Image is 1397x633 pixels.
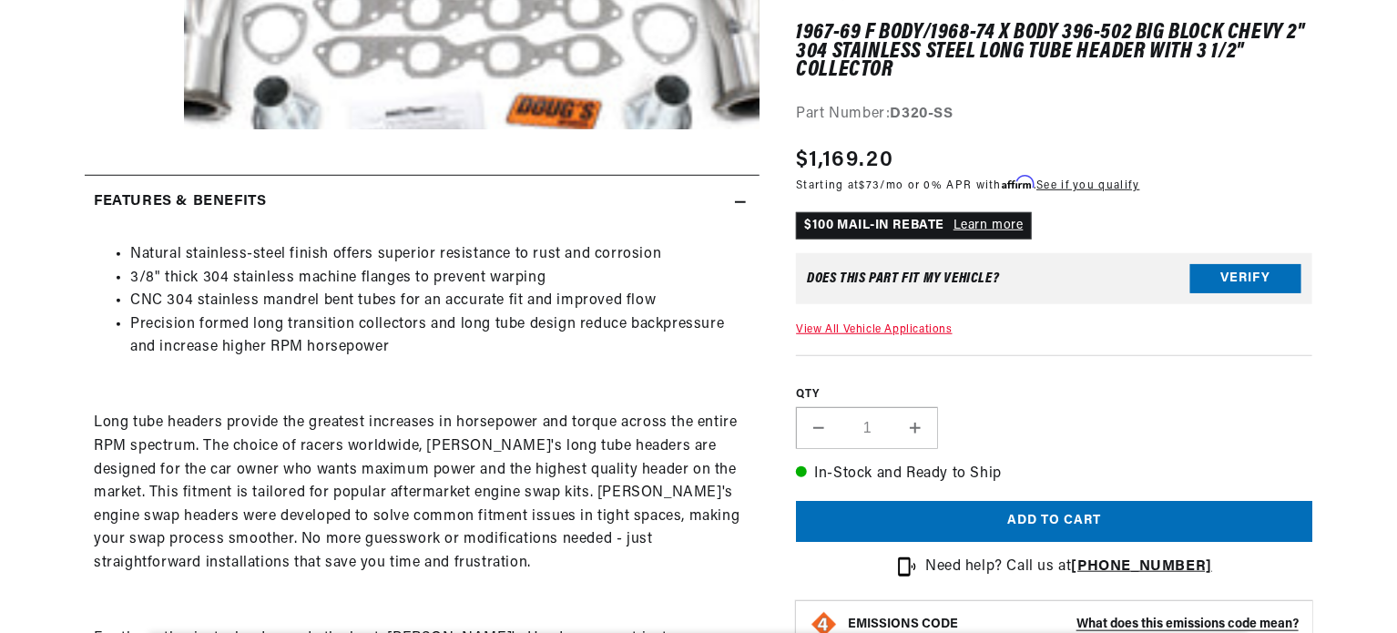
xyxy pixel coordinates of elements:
[796,501,1312,542] button: Add to cart
[94,190,266,214] h2: Features & Benefits
[130,267,750,291] li: 3/8" thick 304 stainless machine flanges to prevent warping
[130,243,750,267] li: Natural stainless-steel finish offers superior resistance to rust and corrosion
[807,271,999,286] div: Does This part fit My vehicle?
[1076,618,1299,631] strong: What does this emissions code mean?
[1072,559,1212,574] a: [PHONE_NUMBER]
[848,617,1299,633] button: EMISSIONS CODEWhat does this emissions code mean?
[848,618,958,631] strong: EMISSIONS CODE
[1190,264,1301,293] button: Verify
[796,324,952,335] a: View All Vehicle Applications
[796,177,1139,194] p: Starting at /mo or 0% APR with .
[925,556,1212,579] p: Need help? Call us at
[85,176,760,229] summary: Features & Benefits
[94,412,750,575] p: Long tube headers provide the greatest increases in horsepower and torque across the entire RPM s...
[796,144,893,177] span: $1,169.20
[796,387,1312,403] label: QTY
[891,107,953,121] strong: D320-SS
[860,180,881,191] span: $73
[796,464,1312,487] p: In-Stock and Ready to Ship
[130,313,750,360] li: Precision formed long transition collectors and long tube design reduce backpressure and increase...
[1036,180,1139,191] a: See if you qualify - Learn more about Affirm Financing (opens in modal)
[796,103,1312,127] div: Part Number:
[953,219,1024,232] a: Learn more
[796,212,1031,240] p: $100 MAIL-IN REBATE
[130,290,750,313] li: CNC 304 stainless mandrel bent tubes for an accurate fit and improved flow
[1002,176,1034,189] span: Affirm
[796,25,1312,80] h1: 1967-69 F Body/1968-74 X Body 396-502 Big Block Chevy 2" 304 Stainless Steel Long Tube Header wit...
